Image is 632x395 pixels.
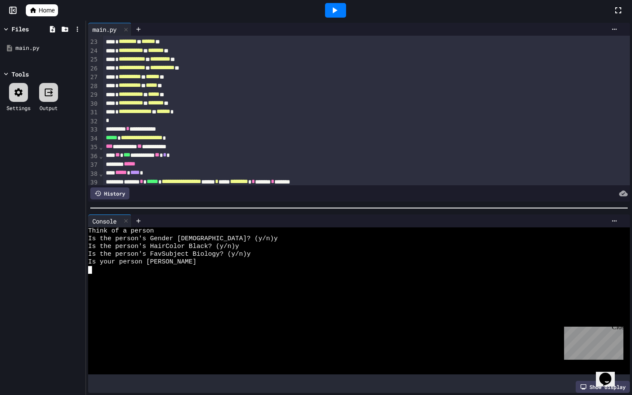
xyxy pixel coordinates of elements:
div: Chat with us now!Close [3,3,59,55]
span: Fold line [99,144,103,150]
span: Is the person's Gender [DEMOGRAPHIC_DATA]? (y/n)y [88,235,278,243]
div: 39 [88,178,99,187]
div: 26 [88,64,99,73]
div: 34 [88,135,99,143]
div: 35 [88,143,99,152]
div: main.py [88,23,132,36]
div: 33 [88,126,99,134]
div: 29 [88,91,99,99]
div: 31 [88,108,99,117]
div: 36 [88,152,99,161]
div: Settings [6,104,31,112]
div: 32 [88,117,99,126]
span: Is the person's FavSubject Biology? (y/n)y [88,251,251,258]
div: 25 [88,55,99,64]
span: Home [39,6,55,15]
div: History [90,187,129,199]
div: Console [88,217,121,226]
div: Files [12,24,29,34]
span: Fold line [99,153,103,159]
div: main.py [88,25,121,34]
iframe: chat widget [561,323,623,360]
div: 23 [88,38,99,46]
span: Is the person's HairColor Black? (y/n)y [88,243,239,251]
div: Show display [576,381,630,393]
iframe: chat widget [596,361,623,386]
div: 28 [88,82,99,91]
div: Output [40,104,58,112]
span: Is your person [PERSON_NAME] [88,258,196,266]
div: 24 [88,47,99,55]
span: Fold line [99,170,103,177]
span: Think of a person [88,227,154,235]
div: Console [88,214,132,227]
div: Tools [12,70,29,79]
a: Home [26,4,58,16]
div: 30 [88,100,99,108]
div: 37 [88,161,99,169]
div: 27 [88,73,99,82]
div: main.py [15,44,83,52]
div: 38 [88,170,99,178]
